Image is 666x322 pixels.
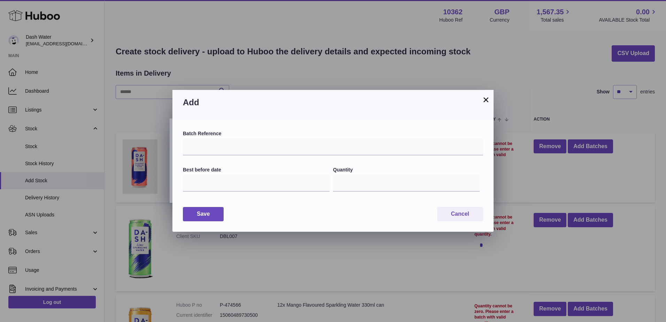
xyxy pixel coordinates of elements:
[183,207,224,221] button: Save
[183,130,483,137] label: Batch Reference
[333,167,480,173] label: Quantity
[482,95,490,104] button: ×
[183,97,483,108] h3: Add
[183,167,330,173] label: Best before date
[437,207,483,221] button: Cancel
